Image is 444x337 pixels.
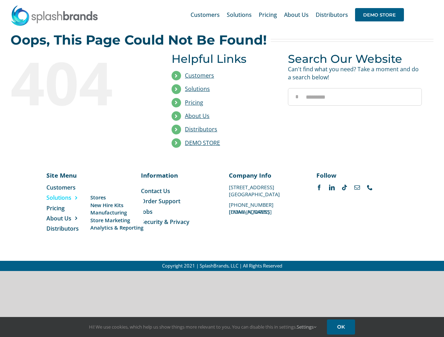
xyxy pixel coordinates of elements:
nav: Menu [46,184,94,233]
a: Analytics & Reporting [90,224,143,231]
span: Contact Us [141,187,170,195]
span: Distributors [316,12,348,18]
span: Solutions [46,194,71,201]
a: Pricing [259,4,277,26]
span: About Us [46,214,71,222]
a: Settings [297,324,316,330]
a: Customers [46,184,94,191]
input: Search... [288,88,422,106]
a: Solutions [46,194,94,201]
span: Solutions [227,12,252,18]
a: OK [327,319,355,335]
span: New Hire Kits [90,201,123,209]
span: Hi! We use cookies, which help us show things more relevant to you. You can disable this in setti... [89,324,316,330]
p: Can't find what you need? Take a moment and do a search below! [288,65,422,81]
nav: Menu [141,187,215,226]
a: Solutions [185,85,210,93]
span: Jobs [141,208,153,216]
a: phone [367,185,373,190]
a: linkedin [329,185,335,190]
span: Customers [46,184,76,191]
h2: Oops, This Page Could Not Be Found! [11,33,267,47]
a: DEMO STORE [185,139,220,147]
a: About Us [46,214,94,222]
a: New Hire Kits [90,201,143,209]
a: Contact Us [141,187,215,195]
a: mail [354,185,360,190]
a: Jobs [141,208,215,216]
span: Manufacturing [90,209,127,216]
a: Stores [90,194,143,201]
p: Company Info [229,171,303,179]
a: Manufacturing [90,209,143,216]
h3: Helpful Links [172,52,277,65]
span: Pricing [46,204,65,212]
div: 404 [11,52,144,112]
span: Pricing [259,12,277,18]
a: Pricing [185,99,203,106]
a: Distributors [316,4,348,26]
span: Store Marketing [90,217,130,224]
nav: Main Menu [191,4,404,26]
p: Follow [316,171,391,179]
span: Order Support [141,197,180,205]
a: Security & Privacy [141,218,215,226]
a: facebook [316,185,322,190]
span: About Us [284,12,309,18]
p: Information [141,171,215,179]
a: Pricing [46,204,94,212]
p: Site Menu [46,171,94,179]
span: DEMO STORE [355,8,404,21]
a: About Us [185,112,210,120]
a: DEMO STORE [355,4,404,26]
span: Security & Privacy [141,218,189,226]
img: SplashBrands.com Logo [11,5,98,26]
a: Distributors [46,225,94,232]
a: Customers [191,4,220,26]
a: Customers [185,72,214,79]
span: Customers [191,12,220,18]
h3: Search Our Website [288,52,422,65]
a: tiktok [342,185,347,190]
a: Distributors [185,125,217,133]
input: Search [288,88,305,106]
span: Distributors [46,225,79,232]
span: Stores [90,194,106,201]
a: Store Marketing [90,217,143,224]
a: Order Support [141,197,215,205]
